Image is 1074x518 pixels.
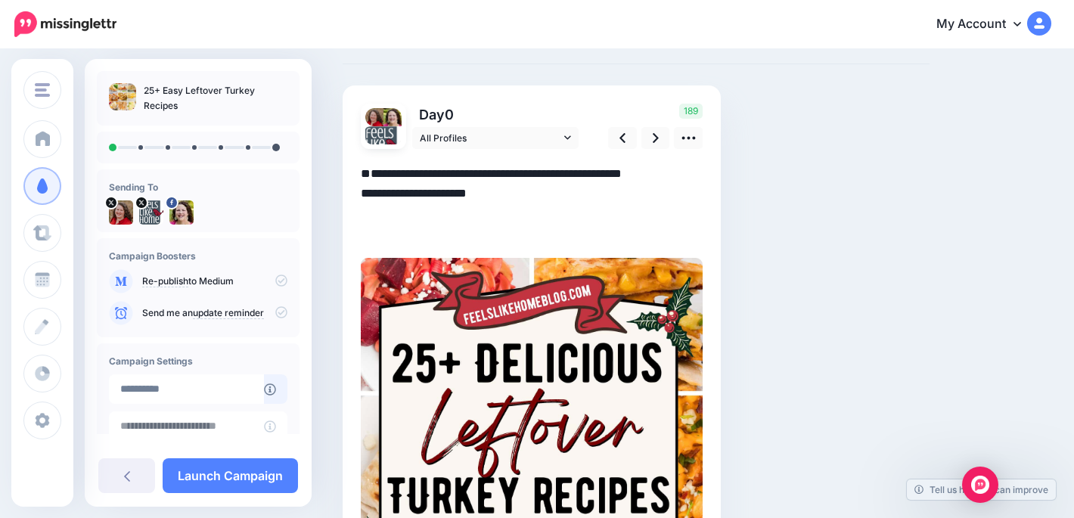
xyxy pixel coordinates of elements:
[193,307,264,319] a: update reminder
[365,126,402,163] img: -q9zgOOs-47689.png
[420,130,560,146] span: All Profiles
[109,200,133,225] img: pfFiH1u_-43245.jpg
[109,181,287,193] h4: Sending To
[142,275,188,287] a: Re-publish
[142,275,287,288] p: to Medium
[109,250,287,262] h4: Campaign Boosters
[142,306,287,320] p: Send me an
[412,127,579,149] a: All Profiles
[365,108,383,126] img: pfFiH1u_-43245.jpg
[14,11,116,37] img: Missinglettr
[679,104,703,119] span: 189
[109,355,287,367] h4: Campaign Settings
[445,107,454,123] span: 0
[109,83,136,110] img: f7b72393558bd4c66226223a4e9d06da_thumb.jpg
[921,6,1051,43] a: My Account
[962,467,998,503] div: Open Intercom Messenger
[35,83,50,97] img: menu.png
[169,200,194,225] img: 38085026_10156550668192359_4842997645431537664_n-bsa68663.jpg
[412,104,581,126] p: Day
[139,200,163,225] img: -q9zgOOs-47689.png
[907,479,1056,500] a: Tell us how we can improve
[144,83,287,113] p: 25+ Easy Leftover Turkey Recipes
[383,108,402,126] img: 38085026_10156550668192359_4842997645431537664_n-bsa68663.jpg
